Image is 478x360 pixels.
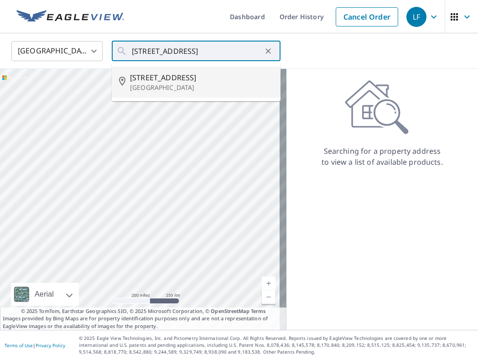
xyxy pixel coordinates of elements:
span: © 2025 TomTom, Earthstar Geographics SIO, © 2025 Microsoft Corporation, © [21,308,266,315]
a: OpenStreetMap [211,308,249,314]
div: LF [406,7,426,27]
p: © 2025 Eagle View Technologies, Inc. and Pictometry International Corp. All Rights Reserved. Repo... [79,335,473,355]
img: EV Logo [16,10,124,24]
button: Clear [262,45,275,57]
div: [GEOGRAPHIC_DATA] [11,38,103,64]
p: [GEOGRAPHIC_DATA] [130,83,273,92]
p: Searching for a property address to view a list of available products. [321,146,443,167]
input: Search by address or latitude-longitude [132,38,262,64]
p: | [5,343,65,348]
div: Aerial [11,283,79,306]
a: Cancel Order [336,7,398,26]
a: Terms [251,308,266,314]
span: [STREET_ADDRESS] [130,72,273,83]
a: Current Level 5, Zoom Out [262,290,275,304]
a: Privacy Policy [36,342,65,349]
a: Current Level 5, Zoom In [262,277,275,290]
div: Aerial [32,283,57,306]
a: Terms of Use [5,342,33,349]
